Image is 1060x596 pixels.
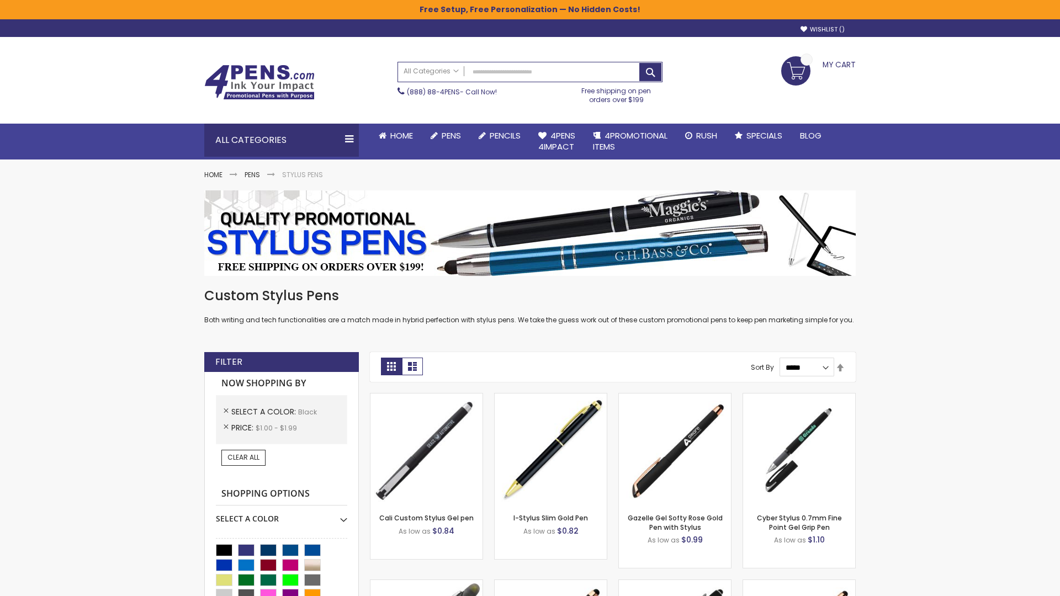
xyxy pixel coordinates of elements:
[407,87,497,97] span: - Call Now!
[743,393,855,402] a: Cyber Stylus 0.7mm Fine Point Gel Grip Pen-Black
[381,358,402,375] strong: Grid
[245,170,260,179] a: Pens
[204,287,856,325] div: Both writing and tech functionalities are a match made in hybrid perfection with stylus pens. We ...
[470,124,529,148] a: Pencils
[256,423,297,433] span: $1.00 - $1.99
[204,124,359,157] div: All Categories
[757,513,842,531] a: Cyber Stylus 0.7mm Fine Point Gel Grip Pen
[204,190,856,276] img: Stylus Pens
[495,579,607,589] a: Islander Softy Rose Gold Gel Pen with Stylus-Black
[215,356,242,368] strong: Filter
[370,124,422,148] a: Home
[216,482,347,506] strong: Shopping Options
[204,170,222,179] a: Home
[390,130,413,141] span: Home
[791,124,830,148] a: Blog
[407,87,460,97] a: (888) 88-4PENS
[432,525,454,536] span: $0.84
[726,124,791,148] a: Specials
[743,393,855,505] img: Cyber Stylus 0.7mm Fine Point Gel Grip Pen-Black
[216,505,347,524] div: Select A Color
[399,526,431,536] span: As low as
[495,393,607,402] a: I-Stylus Slim Gold-Black
[557,525,579,536] span: $0.82
[370,393,483,505] img: Cali Custom Stylus Gel pen-Black
[221,450,266,465] a: Clear All
[398,62,464,81] a: All Categories
[204,65,315,100] img: 4Pens Custom Pens and Promotional Products
[216,372,347,395] strong: Now Shopping by
[204,287,856,305] h1: Custom Stylus Pens
[529,124,584,159] a: 4Pens4impact
[422,124,470,148] a: Pens
[298,407,317,417] span: Black
[379,513,474,523] a: Cali Custom Stylus Gel pen
[404,67,459,76] span: All Categories
[227,453,259,462] span: Clear All
[743,579,855,589] a: Gazelle Gel Softy Rose Gold Pen with Stylus - ColorJet-Black
[370,579,483,589] a: Souvenir® Jalan Highlighter Stylus Pen Combo-Black
[231,422,256,433] span: Price
[648,535,680,545] span: As low as
[751,363,774,372] label: Sort By
[801,25,845,34] a: Wishlist
[628,513,723,531] a: Gazelle Gel Softy Rose Gold Pen with Stylus
[808,534,825,545] span: $1.10
[538,130,575,152] span: 4Pens 4impact
[282,170,323,179] strong: Stylus Pens
[746,130,782,141] span: Specials
[523,526,555,536] span: As low as
[800,130,821,141] span: Blog
[676,124,726,148] a: Rush
[490,130,521,141] span: Pencils
[442,130,461,141] span: Pens
[774,535,806,545] span: As low as
[584,124,676,159] a: 4PROMOTIONALITEMS
[619,579,731,589] a: Custom Soft Touch® Metal Pens with Stylus-Black
[681,534,703,545] span: $0.99
[619,393,731,402] a: Gazelle Gel Softy Rose Gold Pen with Stylus-Black
[231,406,298,417] span: Select A Color
[619,393,731,505] img: Gazelle Gel Softy Rose Gold Pen with Stylus-Black
[696,130,717,141] span: Rush
[593,130,667,152] span: 4PROMOTIONAL ITEMS
[370,393,483,402] a: Cali Custom Stylus Gel pen-Black
[570,82,663,104] div: Free shipping on pen orders over $199
[495,393,607,505] img: I-Stylus Slim Gold-Black
[513,513,588,523] a: I-Stylus Slim Gold Pen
